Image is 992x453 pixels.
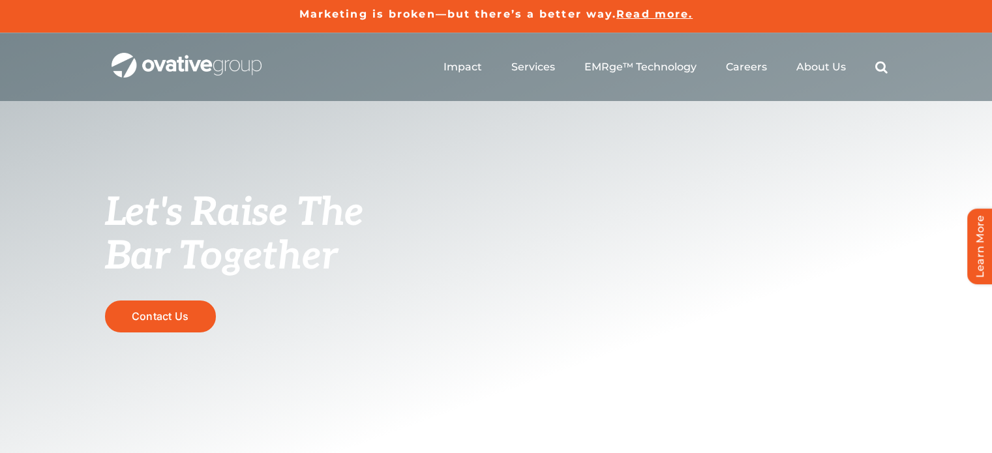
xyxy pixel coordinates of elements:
a: Contact Us [105,300,216,332]
a: Impact [443,61,482,74]
a: Search [875,61,888,74]
nav: Menu [443,46,888,88]
span: Bar Together [105,233,337,280]
a: Read more. [616,8,693,20]
a: Careers [726,61,767,74]
a: Marketing is broken—but there’s a better way. [299,8,617,20]
span: Let's Raise The [105,190,364,237]
a: About Us [796,61,846,74]
a: OG_Full_horizontal_WHT [112,51,262,64]
a: EMRge™ Technology [584,61,697,74]
span: Contact Us [132,310,188,323]
a: Services [511,61,555,74]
